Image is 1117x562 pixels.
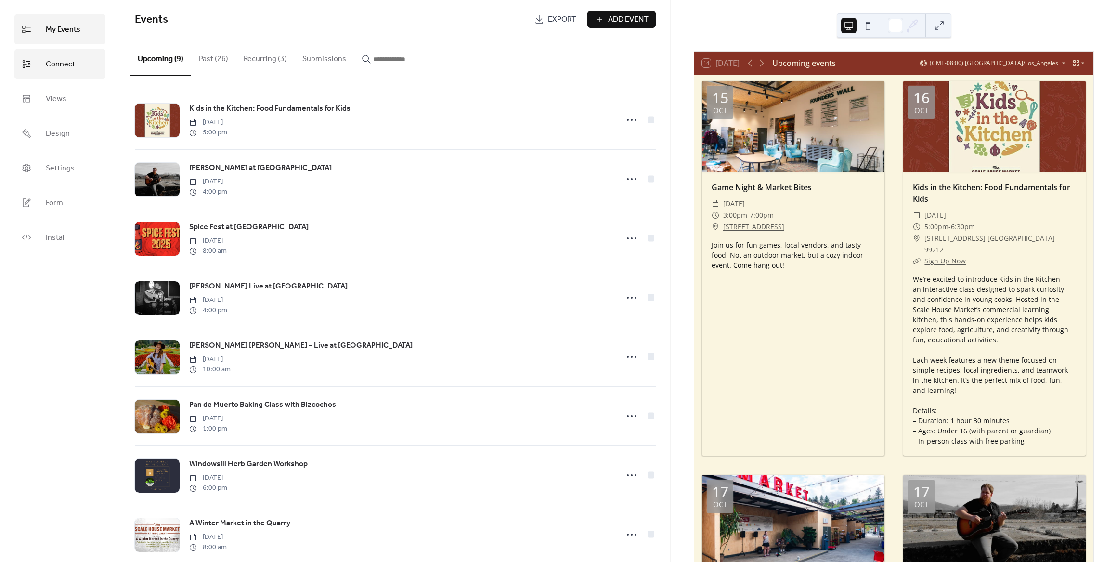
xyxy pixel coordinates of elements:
span: 8:00 am [189,246,227,256]
button: Submissions [295,39,354,75]
span: [DATE] [189,295,227,305]
span: 7:00pm [750,209,774,221]
span: (GMT-08:00) [GEOGRAPHIC_DATA]/Los_Angeles [930,60,1058,66]
a: Form [14,188,105,218]
a: Connect [14,49,105,79]
span: [DATE] [189,177,227,187]
span: [DATE] [189,236,227,246]
a: [PERSON_NAME] [PERSON_NAME] – Live at [GEOGRAPHIC_DATA] [189,340,413,352]
div: We’re excited to introduce Kids in the Kitchen — an interactive class designed to spark curiosity... [903,274,1086,446]
span: Events [135,9,168,30]
span: [STREET_ADDRESS] [GEOGRAPHIC_DATA] 99212 [924,233,1076,256]
span: Design [46,126,70,142]
span: [DATE] [924,209,946,221]
div: 17 [712,484,728,499]
span: Connect [46,57,75,72]
span: 6:30pm [951,221,975,233]
a: [PERSON_NAME] Live at [GEOGRAPHIC_DATA] [189,280,348,293]
span: 4:00 pm [189,305,227,315]
div: Oct [914,501,928,508]
span: 4:00 pm [189,187,227,197]
a: Kids in the Kitchen: Food Fundamentals for Kids [913,182,1070,204]
a: Design [14,118,105,148]
a: Settings [14,153,105,183]
a: My Events [14,14,105,44]
div: Game Night & Market Bites [702,182,884,193]
div: Upcoming events [772,57,836,69]
button: Past (26) [191,39,236,75]
a: A Winter Market in the Quarry [189,517,290,530]
div: Oct [713,107,727,114]
span: [DATE] [189,118,227,128]
div: Join us for fun games, local vendors, and tasty food! Not an outdoor market, but a cozy indoor ev... [702,240,884,270]
span: [DATE] [189,473,227,483]
a: [PERSON_NAME] at [GEOGRAPHIC_DATA] [189,162,332,174]
span: My Events [46,22,80,38]
div: ​ [913,209,921,221]
a: Spice Fest at [GEOGRAPHIC_DATA] [189,221,309,234]
span: A Winter Market in the Quarry [189,518,290,529]
span: 6:00 pm [189,483,227,493]
a: Install [14,222,105,252]
span: Install [46,230,65,246]
span: [DATE] [189,414,227,424]
a: Kids in the Kitchen: Food Fundamentals for Kids [189,103,351,115]
span: - [948,221,951,233]
div: ​ [913,255,921,267]
span: Add Event [608,14,649,26]
div: ​ [913,221,921,233]
span: 1:00 pm [189,424,227,434]
span: Settings [46,161,75,176]
button: Upcoming (9) [130,39,191,76]
a: Windowsill Herb Garden Workshop [189,458,308,471]
div: Oct [713,501,727,508]
div: ​ [913,233,921,244]
span: [DATE] [723,198,745,209]
span: [PERSON_NAME] [PERSON_NAME] – Live at [GEOGRAPHIC_DATA] [189,340,413,352]
span: [PERSON_NAME] Live at [GEOGRAPHIC_DATA] [189,281,348,292]
div: ​ [712,221,719,233]
a: Sign Up Now [924,256,966,265]
span: Views [46,91,66,107]
div: Oct [914,107,928,114]
span: 3:00pm [723,209,747,221]
div: ​ [712,209,719,221]
span: [DATE] [189,532,227,542]
span: Export [548,14,576,26]
div: 17 [913,484,930,499]
span: 5:00pm [924,221,948,233]
button: Recurring (3) [236,39,295,75]
a: Export [527,11,584,28]
div: 15 [712,91,728,105]
span: 10:00 am [189,365,231,375]
div: 16 [913,91,930,105]
a: Views [14,84,105,114]
span: 8:00 am [189,542,227,552]
span: Form [46,196,63,211]
span: - [747,209,750,221]
span: Spice Fest at [GEOGRAPHIC_DATA] [189,222,309,233]
span: 5:00 pm [189,128,227,138]
a: Pan de Muerto Baking Class with Bizcochos [189,399,336,411]
div: ​ [712,198,719,209]
button: Add Event [587,11,656,28]
a: [STREET_ADDRESS] [723,221,784,233]
span: [DATE] [189,354,231,365]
